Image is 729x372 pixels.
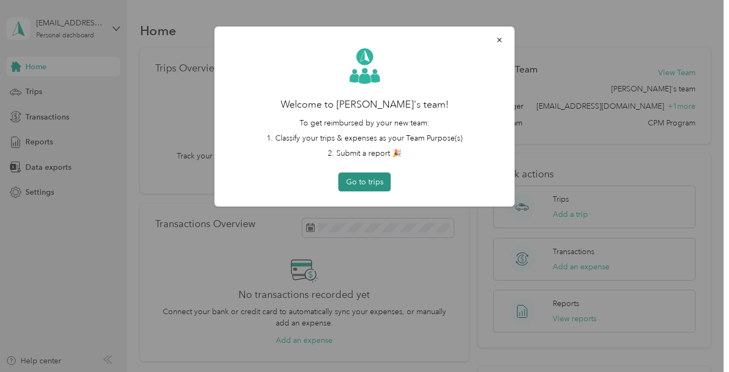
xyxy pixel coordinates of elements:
li: 2. Submit a report 🎉 [230,148,500,159]
iframe: Everlance-gr Chat Button Frame [668,311,729,372]
p: To get reimbursed by your new team: [230,117,500,129]
button: Go to trips [339,172,391,191]
h2: Welcome to [PERSON_NAME]'s team! [230,97,500,112]
li: 1. Classify your trips & expenses as your Team Purpose(s) [230,132,500,144]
